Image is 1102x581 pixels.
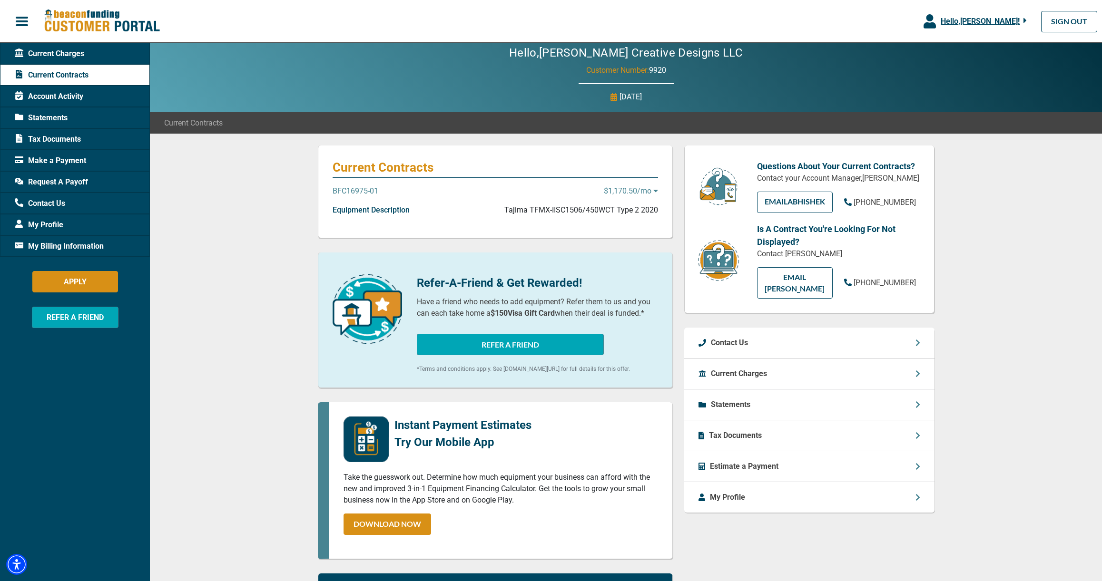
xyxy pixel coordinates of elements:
[757,267,833,299] a: EMAIL [PERSON_NAME]
[15,176,88,188] span: Request A Payoff
[649,66,666,75] span: 9920
[710,461,778,472] p: Estimate a Payment
[333,204,410,216] p: Equipment Description
[757,160,920,173] p: Questions About Your Current Contracts?
[941,17,1020,26] span: Hello, [PERSON_NAME] !
[711,399,750,410] p: Statements
[711,337,748,349] p: Contact Us
[854,278,916,287] span: [PHONE_NUMBER]
[709,430,762,441] p: Tax Documents
[344,416,389,462] img: mobile-app-logo.png
[697,239,740,282] img: contract-icon.png
[711,368,767,379] p: Current Charges
[604,185,658,197] p: $1,170.50 /mo
[15,241,104,252] span: My Billing Information
[504,204,658,216] p: Tajima TFMX-IISC1506/450WCT Type 2 2020
[15,198,65,209] span: Contact Us
[344,472,658,506] p: Take the guesswork out. Determine how much equipment your business can afford with the new and im...
[15,112,68,124] span: Statements
[417,365,658,373] p: *Terms and conditions apply. See [DOMAIN_NAME][URL] for full details for this offer.
[417,296,658,319] p: Have a friend who needs to add equipment? Refer them to us and you can each take home a when thei...
[15,219,63,231] span: My Profile
[15,134,81,145] span: Tax Documents
[32,307,118,328] button: REFER A FRIEND
[417,334,604,355] button: REFER A FRIEND
[333,160,658,175] p: Current Contracts
[481,46,771,60] h2: Hello, [PERSON_NAME] Creative Designs LLC
[333,274,402,344] img: refer-a-friend-icon.png
[1041,11,1097,32] a: SIGN OUT
[757,248,920,260] p: Contact [PERSON_NAME]
[620,91,642,103] p: [DATE]
[394,434,531,451] p: Try Our Mobile App
[757,173,920,184] p: Contact your Account Manager, [PERSON_NAME]
[6,554,27,575] div: Accessibility Menu
[710,492,745,503] p: My Profile
[164,117,223,129] span: Current Contracts
[757,192,833,213] a: EMAILAbhishek
[757,223,920,248] p: Is A Contract You're Looking For Not Displayed?
[394,416,531,434] p: Instant Payment Estimates
[15,48,84,59] span: Current Charges
[333,185,378,197] p: BFC16975-01
[844,277,916,289] a: [PHONE_NUMBER]
[15,91,83,102] span: Account Activity
[15,69,89,81] span: Current Contracts
[417,274,658,291] p: Refer-A-Friend & Get Rewarded!
[844,197,916,208] a: [PHONE_NUMBER]
[344,513,431,535] a: DOWNLOAD NOW
[491,309,555,318] b: $150 Visa Gift Card
[32,271,118,292] button: APPLY
[697,167,740,206] img: customer-service.png
[15,155,86,166] span: Make a Payment
[854,198,916,207] span: [PHONE_NUMBER]
[586,66,649,75] span: Customer Number:
[44,9,160,33] img: Beacon Funding Customer Portal Logo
